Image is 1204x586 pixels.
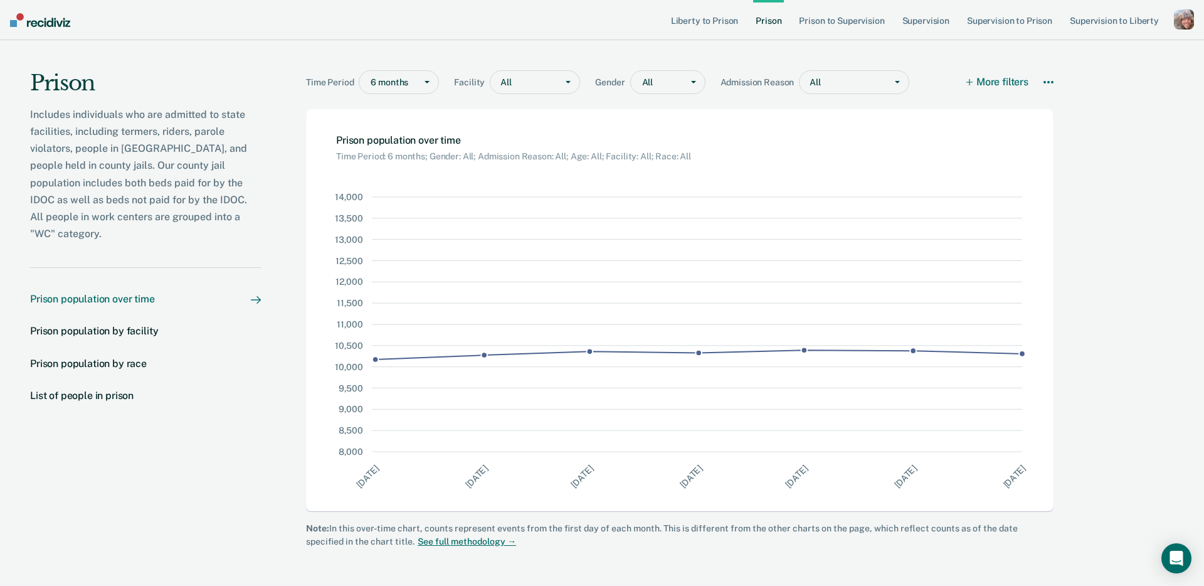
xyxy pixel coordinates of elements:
div: All [490,73,557,92]
span: Time Period [306,77,359,88]
div: List of people in prison [30,390,134,402]
circle: Point at x Mon Sep 01 2025 00:00:00 GMT-0700 (Pacific Daylight Time) and y 10307 [1019,351,1025,357]
img: Recidiviz [10,13,70,27]
div: All [800,73,886,92]
div: Prison population by race [30,358,147,370]
div: Open Intercom Messenger [1161,543,1191,573]
a: See full methodology → [415,536,516,546]
div: Time Period: 6 months; Gender: All; Admission Reason: All; Age: All; Facility: All; Race: All [336,146,691,162]
div: Prison population over time [30,293,155,305]
div: Includes individuals who are admitted to state facilities, including termers, riders, parole viol... [30,106,261,243]
input: timePeriod [371,77,372,88]
div: Prison [30,70,261,106]
div: Prison population by facility [30,325,158,337]
button: More filters [967,70,1028,94]
a: Prison population over time [30,293,261,305]
input: gender [642,77,644,88]
span: Admission Reason [721,77,800,88]
a: List of people in prison [30,390,261,402]
div: Prison population over time [336,134,691,162]
a: Prison population by facility [30,325,261,337]
g: points [372,347,1025,362]
span: Gender [595,77,630,88]
strong: Note: [306,523,329,533]
span: Facility [454,77,490,88]
a: Prison population by race [30,358,261,370]
div: In this over-time chart, counts represent events from the first day of each month. This is differ... [306,522,1053,548]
